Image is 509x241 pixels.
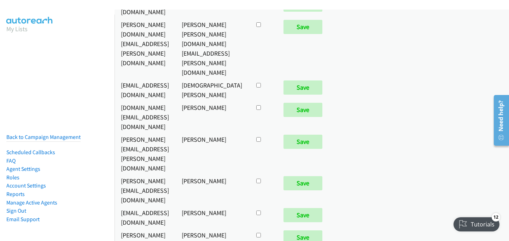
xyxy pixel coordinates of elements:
[449,210,504,236] iframe: Checklist
[175,18,248,79] td: [PERSON_NAME] [PERSON_NAME][DOMAIN_NAME][EMAIL_ADDRESS][PERSON_NAME][DOMAIN_NAME]
[115,79,175,101] td: [EMAIL_ADDRESS][DOMAIN_NAME]
[489,92,509,148] iframe: Resource Center
[283,80,322,95] input: Save
[6,25,28,33] a: My Lists
[175,79,248,101] td: [DEMOGRAPHIC_DATA][PERSON_NAME]
[283,103,322,117] input: Save
[6,182,46,189] a: Account Settings
[175,206,248,229] td: [PERSON_NAME]
[175,133,248,174] td: [PERSON_NAME]
[115,133,175,174] td: [PERSON_NAME][EMAIL_ADDRESS][PERSON_NAME][DOMAIN_NAME]
[283,176,322,190] input: Save
[6,191,25,197] a: Reports
[6,174,19,181] a: Roles
[115,101,175,133] td: [DOMAIN_NAME][EMAIL_ADDRESS][DOMAIN_NAME]
[6,134,81,140] a: Back to Campaign Management
[6,199,57,206] a: Manage Active Agents
[283,208,322,222] input: Save
[6,216,40,223] a: Email Support
[6,207,26,214] a: Sign Out
[283,135,322,149] input: Save
[6,157,16,164] a: FAQ
[175,174,248,206] td: [PERSON_NAME]
[115,206,175,229] td: [EMAIL_ADDRESS][DOMAIN_NAME]
[115,18,175,79] td: [PERSON_NAME][DOMAIN_NAME][EMAIL_ADDRESS][PERSON_NAME][DOMAIN_NAME]
[115,174,175,206] td: [PERSON_NAME][EMAIL_ADDRESS][DOMAIN_NAME]
[175,101,248,133] td: [PERSON_NAME]
[283,20,322,34] input: Save
[6,166,40,172] a: Agent Settings
[6,149,55,156] a: Scheduled Callbacks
